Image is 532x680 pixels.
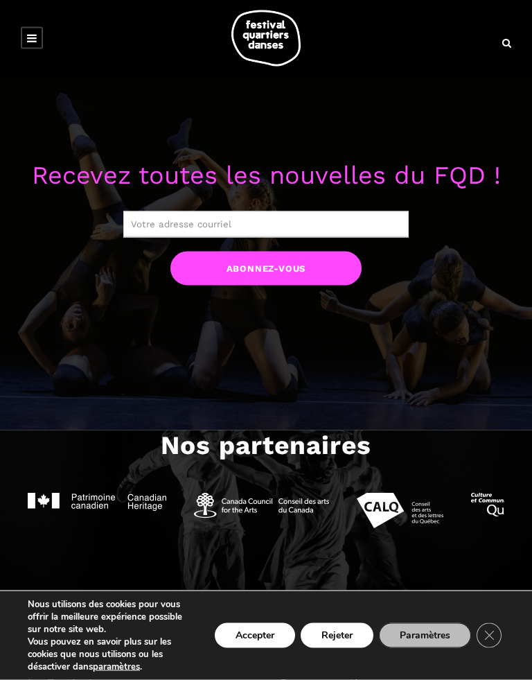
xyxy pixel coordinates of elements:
[28,598,196,636] p: Nous utilisons des cookies pour vous offrir la meilleure expérience possible sur notre site web.
[123,211,409,238] input: Votre adresse courriel
[170,252,361,286] input: Abonnez-vous
[231,10,301,67] img: logo-fqd-med
[379,623,471,648] button: Paramètres
[301,623,373,648] button: Rejeter
[215,623,295,648] button: Accepter
[28,636,196,673] p: Vous pouvez en savoir plus sur les cookies que nous utilisons ou les désactiver dans .
[28,494,166,512] img: Patrimoine Canadien
[28,156,504,196] p: Recevez toutes les nouvelles du FQD !
[477,623,502,648] button: Close GDPR Cookie Banner
[357,494,443,529] img: CALQ
[161,430,371,465] h3: Nos partenaires
[93,661,140,673] button: paramètres
[194,494,329,518] img: Conseil des arts Canada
